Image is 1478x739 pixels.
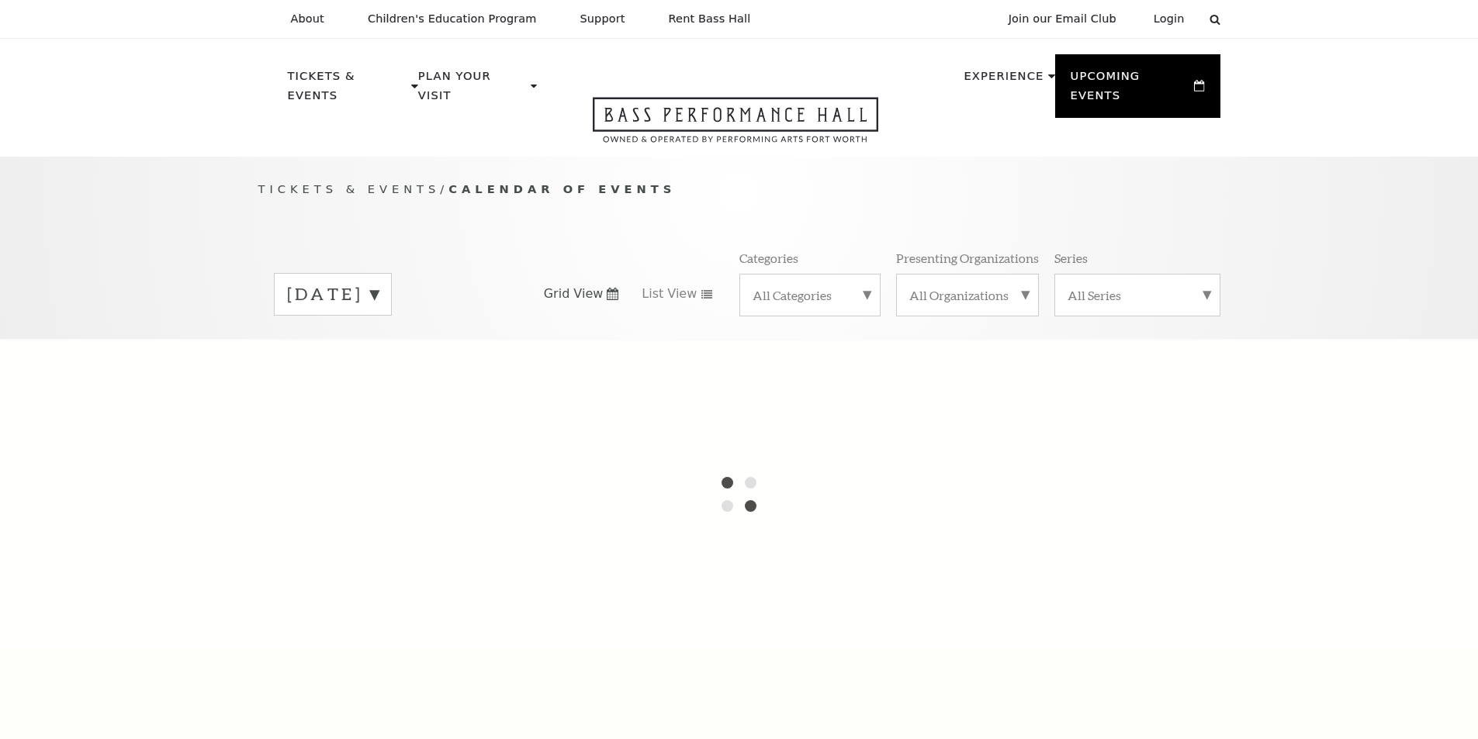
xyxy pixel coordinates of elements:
[448,182,676,195] span: Calendar of Events
[669,12,751,26] p: Rent Bass Hall
[368,12,537,26] p: Children's Education Program
[739,250,798,266] p: Categories
[753,287,867,303] label: All Categories
[418,67,527,114] p: Plan Your Visit
[288,67,408,114] p: Tickets & Events
[258,180,1220,199] p: /
[258,182,441,195] span: Tickets & Events
[896,250,1039,266] p: Presenting Organizations
[1068,287,1207,303] label: All Series
[1054,250,1088,266] p: Series
[964,67,1044,95] p: Experience
[909,287,1026,303] label: All Organizations
[580,12,625,26] p: Support
[642,285,697,302] span: List View
[287,282,379,306] label: [DATE]
[291,12,324,26] p: About
[544,285,604,302] span: Grid View
[1071,67,1191,114] p: Upcoming Events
